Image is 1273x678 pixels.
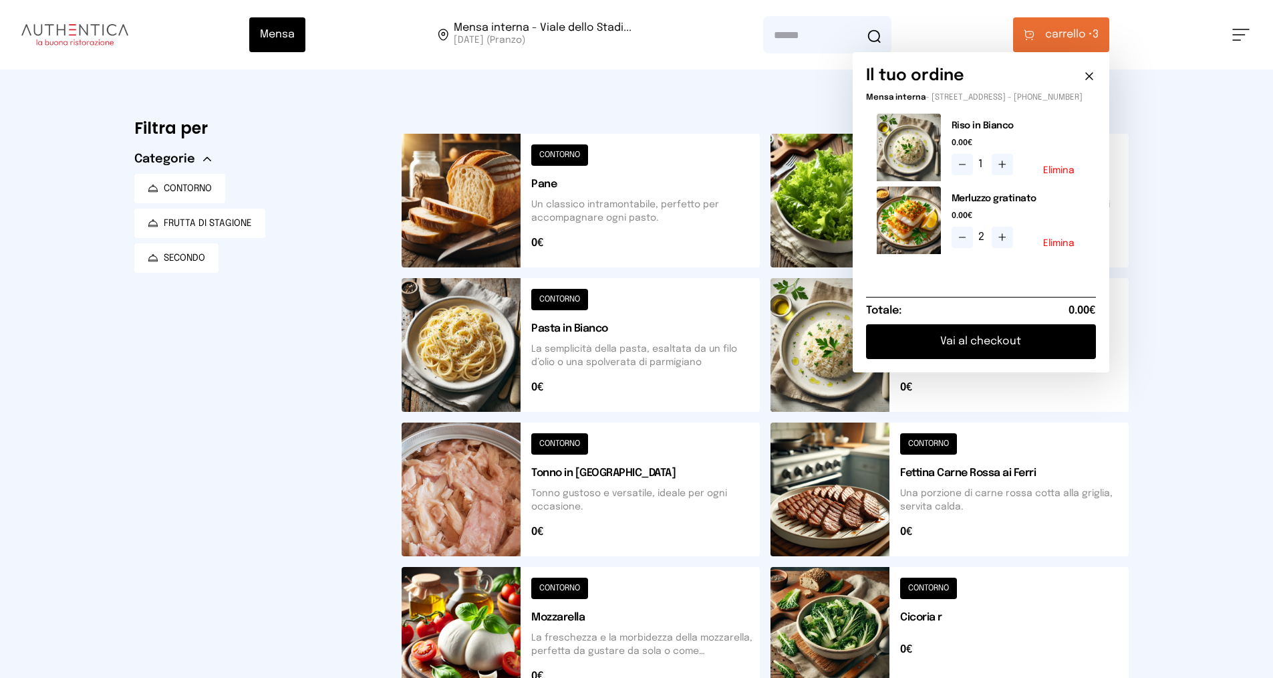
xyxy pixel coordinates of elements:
button: Elimina [1043,239,1075,248]
span: [DATE] (Pranzo) [454,33,631,47]
h2: Merluzzo gratinato [952,192,1085,205]
span: 3 [1045,27,1099,43]
button: SECONDO [134,243,219,273]
span: Viale dello Stadio, 77, 05100 Terni TR, Italia [454,23,631,47]
p: - [STREET_ADDRESS] - [PHONE_NUMBER] [866,92,1096,103]
img: media [877,114,941,181]
h6: Filtra per [134,118,380,139]
img: logo.8f33a47.png [21,24,128,45]
button: FRUTTA DI STAGIONE [134,209,265,238]
img: media [877,187,941,254]
button: Categorie [134,150,211,168]
span: CONTORNO [164,182,212,195]
button: CONTORNO [134,174,225,203]
span: 0.00€ [1069,303,1096,319]
button: Vai al checkout [866,324,1096,359]
span: 0.00€ [952,211,1085,221]
span: 0.00€ [952,138,1085,148]
span: Categorie [134,150,195,168]
span: 2 [978,229,986,245]
span: Mensa interna [866,94,926,102]
span: 1 [978,156,986,173]
button: carrello •3 [1013,17,1109,52]
button: Mensa [249,17,305,52]
h2: Riso in Bianco [952,119,1085,132]
h6: Il tuo ordine [866,66,964,87]
button: Elimina [1043,166,1075,175]
h6: Totale: [866,303,901,319]
span: carrello • [1045,27,1093,43]
span: SECONDO [164,251,205,265]
span: FRUTTA DI STAGIONE [164,217,252,230]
